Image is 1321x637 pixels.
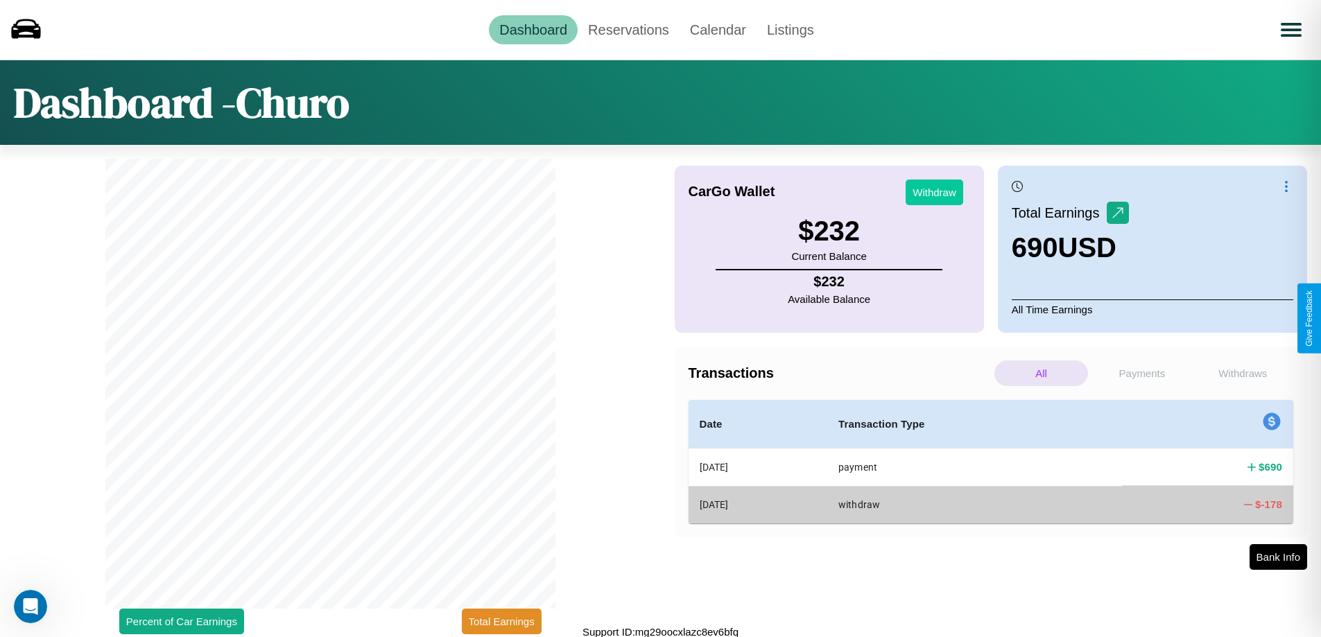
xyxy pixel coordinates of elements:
[1012,299,1293,319] p: All Time Earnings
[689,448,827,487] th: [DATE]
[791,247,866,265] p: Current Balance
[1095,360,1189,386] p: Payments
[1272,10,1311,49] button: Open menu
[462,609,542,634] button: Total Earnings
[1259,460,1282,474] h4: $ 690
[578,15,680,44] a: Reservations
[689,486,827,523] th: [DATE]
[1012,200,1107,225] p: Total Earnings
[838,416,1111,433] h4: Transaction Type
[827,448,1122,487] th: payment
[1250,544,1307,570] button: Bank Info
[757,15,824,44] a: Listings
[680,15,757,44] a: Calendar
[906,180,963,205] button: Withdraw
[1255,497,1282,512] h4: $ -178
[689,400,1294,523] table: simple table
[994,360,1088,386] p: All
[791,216,866,247] h3: $ 232
[1196,360,1290,386] p: Withdraws
[1304,290,1314,347] div: Give Feedback
[14,590,47,623] iframe: Intercom live chat
[1012,232,1129,263] h3: 690 USD
[14,74,349,131] h1: Dashboard - Churo
[700,416,816,433] h4: Date
[788,274,870,290] h4: $ 232
[827,486,1122,523] th: withdraw
[489,15,578,44] a: Dashboard
[119,609,244,634] button: Percent of Car Earnings
[689,365,991,381] h4: Transactions
[689,184,775,200] h4: CarGo Wallet
[788,290,870,308] p: Available Balance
